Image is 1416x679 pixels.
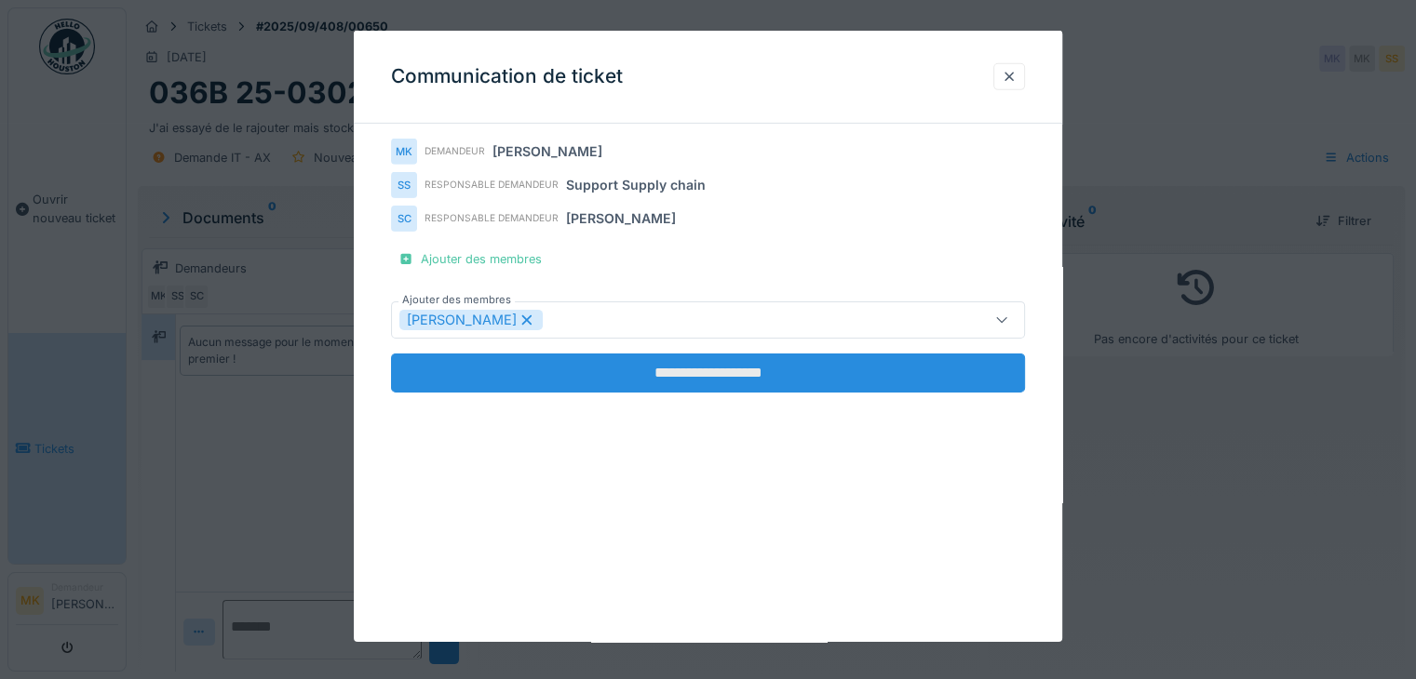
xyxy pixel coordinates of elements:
div: Support Supply chain [566,175,706,194]
div: Demandeur [425,144,485,158]
div: [PERSON_NAME] [399,310,543,330]
div: Responsable demandeur [425,211,559,225]
label: Ajouter des membres [398,292,515,308]
div: Ajouter des membres [391,246,549,272]
div: [PERSON_NAME] [566,208,676,228]
div: MK [391,139,417,165]
h3: Communication de ticket [391,65,623,88]
div: SS [391,172,417,198]
div: Responsable demandeur [425,178,559,192]
div: [PERSON_NAME] [492,141,602,161]
div: SC [391,206,417,232]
